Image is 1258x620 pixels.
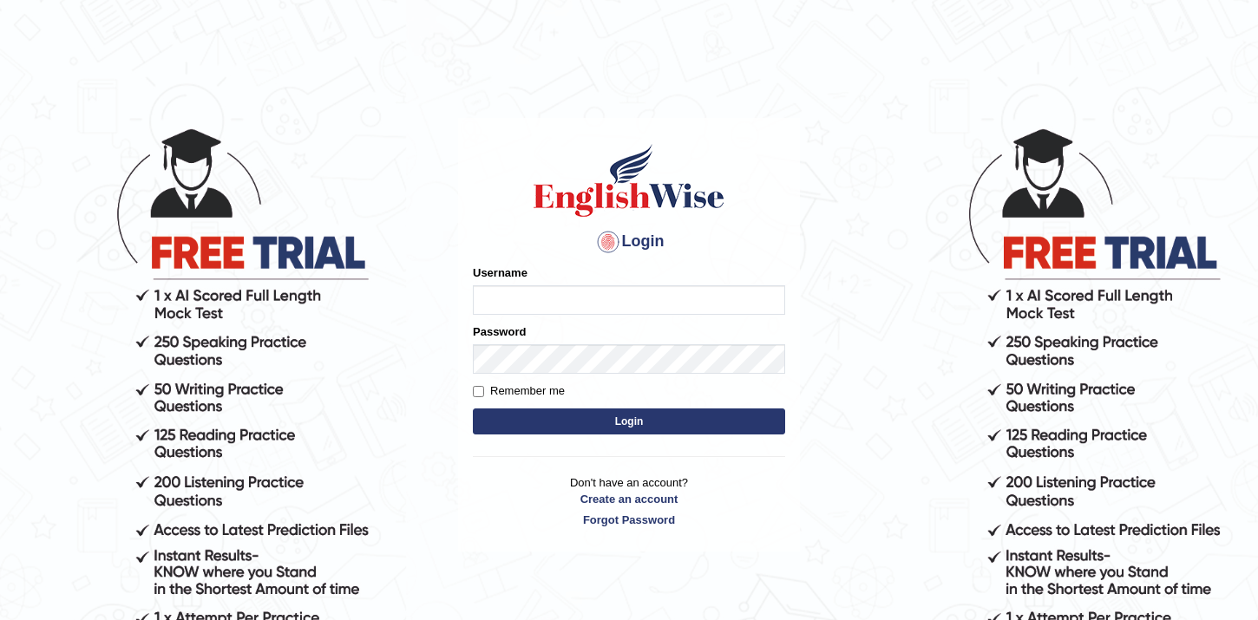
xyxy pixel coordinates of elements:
a: Forgot Password [473,512,785,528]
label: Username [473,264,527,281]
img: Logo of English Wise sign in for intelligent practice with AI [530,141,728,219]
a: Create an account [473,491,785,507]
input: Remember me [473,386,484,397]
label: Password [473,323,526,340]
button: Login [473,408,785,434]
label: Remember me [473,382,565,400]
p: Don't have an account? [473,474,785,528]
h4: Login [473,228,785,256]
